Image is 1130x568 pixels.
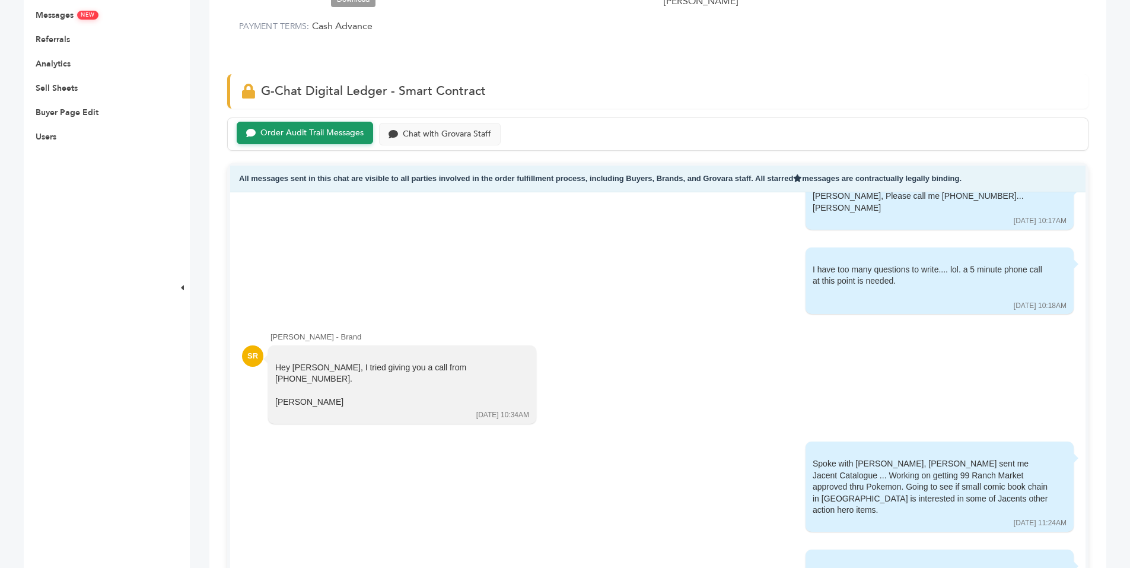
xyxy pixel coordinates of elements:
[275,362,513,408] div: Hey [PERSON_NAME], I tried giving you a call from [PHONE_NUMBER].
[77,11,98,20] span: NEW
[312,20,373,33] span: Cash Advance
[260,128,364,138] div: Order Audit Trail Messages
[403,129,491,139] div: Chat with Grovara Staff
[1014,216,1067,226] div: [DATE] 10:17AM
[36,82,78,94] a: Sell Sheets
[242,345,263,367] div: SR
[1014,301,1067,311] div: [DATE] 10:18AM
[261,82,486,100] span: G-Chat Digital Ledger - Smart Contract
[36,9,98,21] a: MessagesNEW
[36,34,70,45] a: Referrals
[270,332,1074,342] div: [PERSON_NAME] - Brand
[813,191,1050,214] div: [PERSON_NAME], Please call me [PHONE_NUMBER]... [PERSON_NAME]
[813,458,1050,516] div: Spoke with [PERSON_NAME], [PERSON_NAME] sent me Jacent Catalogue ... Working on getting 99 Ranch ...
[36,131,56,142] a: Users
[275,396,513,408] div: [PERSON_NAME]
[230,166,1086,192] div: All messages sent in this chat are visible to all parties involved in the order fulfillment proce...
[36,58,71,69] a: Analytics
[476,410,529,420] div: [DATE] 10:34AM
[36,107,98,118] a: Buyer Page Edit
[1014,518,1067,528] div: [DATE] 11:24AM
[813,264,1050,299] div: I have too many questions to write.... lol. a 5 minute phone call at this point is needed.
[239,21,310,32] label: PAYMENT TERMS:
